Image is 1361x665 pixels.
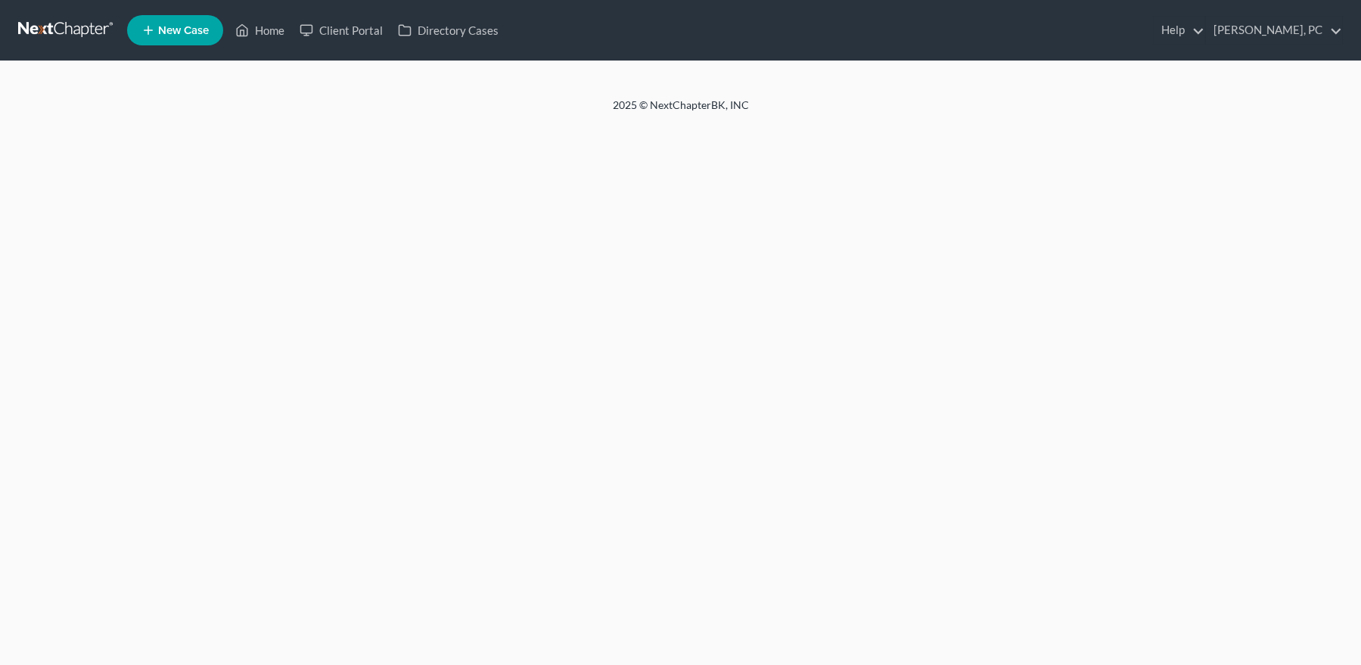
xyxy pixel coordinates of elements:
[292,17,390,44] a: Client Portal
[1154,17,1204,44] a: Help
[228,17,292,44] a: Home
[250,98,1112,125] div: 2025 © NextChapterBK, INC
[127,15,223,45] new-legal-case-button: New Case
[390,17,506,44] a: Directory Cases
[1206,17,1342,44] a: [PERSON_NAME], PC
